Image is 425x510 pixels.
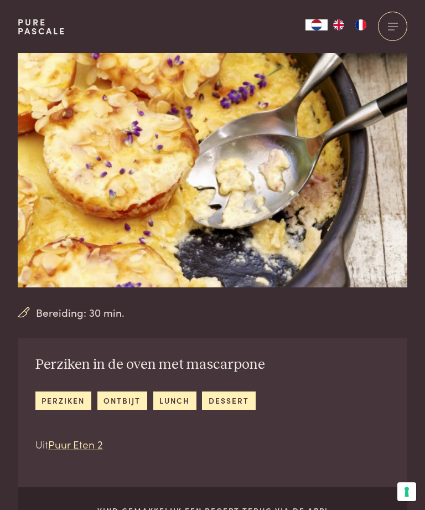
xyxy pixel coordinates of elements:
p: Uit [35,436,265,452]
a: FR [350,19,372,30]
a: EN [328,19,350,30]
a: Puur Eten 2 [48,436,103,451]
img: Perziken in de oven met mascarpone [18,53,407,287]
span: Bereiding: 30 min. [36,305,125,321]
a: lunch [153,391,196,410]
h2: Perziken in de oven met mascarpone [35,356,265,374]
button: Uw voorkeuren voor toestemming voor trackingtechnologieën [397,482,416,501]
ul: Language list [328,19,372,30]
a: PurePascale [18,18,66,35]
aside: Language selected: Nederlands [305,19,372,30]
a: NL [305,19,328,30]
div: Language [305,19,328,30]
a: dessert [202,391,255,410]
a: ontbijt [97,391,147,410]
a: perziken [35,391,91,410]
